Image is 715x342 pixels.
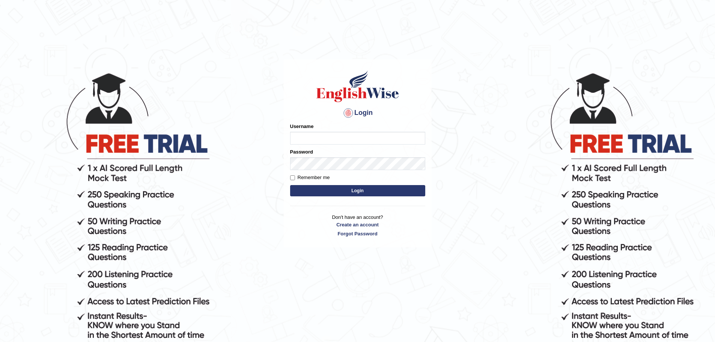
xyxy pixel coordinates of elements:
h4: Login [290,107,425,119]
a: Forgot Password [290,230,425,237]
img: Logo of English Wise sign in for intelligent practice with AI [315,69,400,103]
p: Don't have an account? [290,214,425,237]
input: Remember me [290,175,295,180]
label: Password [290,148,313,155]
a: Create an account [290,221,425,228]
button: Login [290,185,425,196]
label: Remember me [290,174,330,181]
label: Username [290,123,314,130]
